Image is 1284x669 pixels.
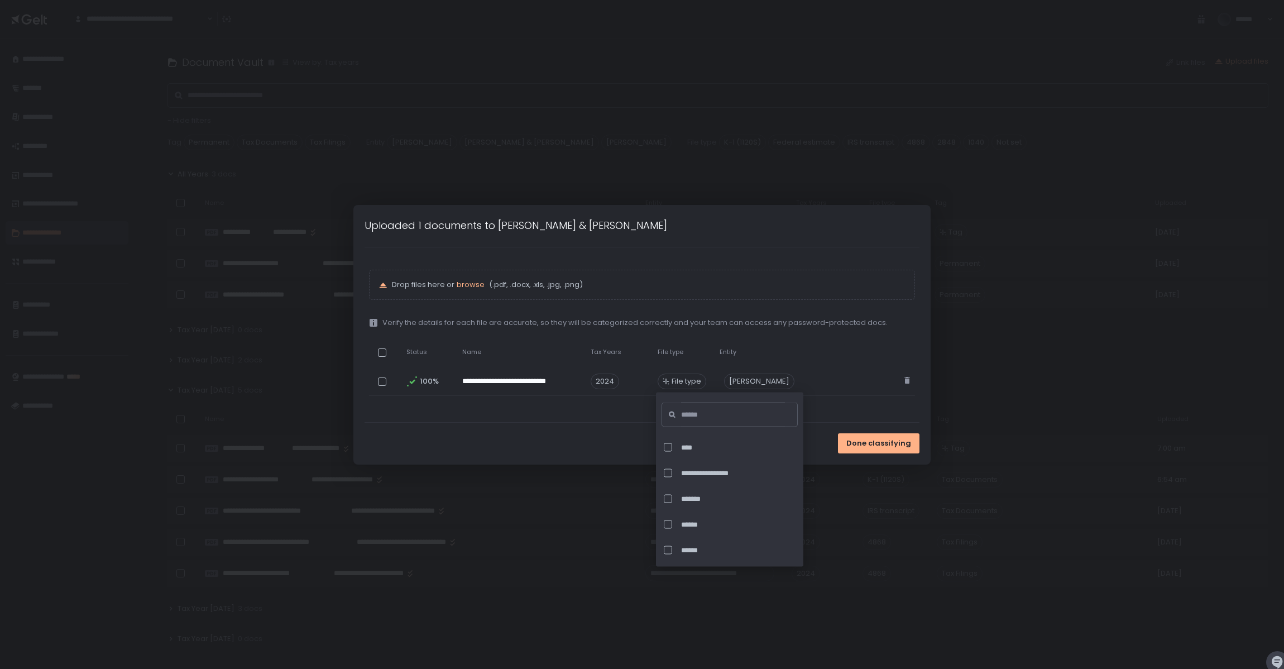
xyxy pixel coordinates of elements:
[591,348,621,356] span: Tax Years
[392,280,906,290] p: Drop files here or
[487,280,583,290] span: (.pdf, .docx, .xls, .jpg, .png)
[457,279,485,290] span: browse
[658,348,683,356] span: File type
[365,218,667,233] h1: Uploaded 1 documents to [PERSON_NAME] & [PERSON_NAME]
[420,376,438,386] span: 100%
[724,374,794,389] div: [PERSON_NAME]
[720,348,736,356] span: Entity
[462,348,481,356] span: Name
[591,374,619,389] span: 2024
[672,376,701,386] span: File type
[838,433,919,453] button: Done classifying
[457,280,485,290] button: browse
[846,438,911,448] span: Done classifying
[406,348,427,356] span: Status
[382,318,888,328] span: Verify the details for each file are accurate, so they will be categorized correctly and your tea...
